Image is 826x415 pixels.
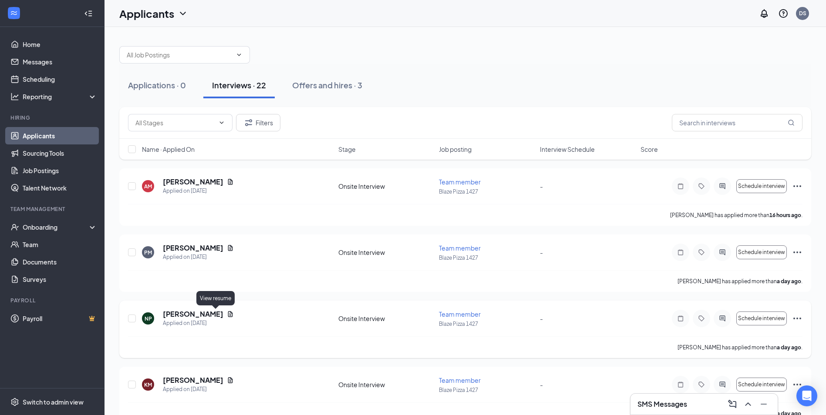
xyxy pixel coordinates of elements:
span: Schedule interview [738,315,785,321]
div: PM [144,249,152,256]
div: Applied on [DATE] [163,385,234,394]
div: Applied on [DATE] [163,319,234,328]
svg: WorkstreamLogo [10,9,18,17]
button: Schedule interview [736,311,787,325]
input: Search in interviews [672,114,802,131]
b: 16 hours ago [769,212,801,218]
p: Blaze Pizza 1427 [439,254,534,261]
span: Schedule interview [738,382,785,388]
span: Team member [439,310,481,318]
svg: ActiveChat [717,249,728,256]
p: [PERSON_NAME] has applied more than . [678,278,802,285]
svg: ChevronDown [236,51,243,58]
svg: Settings [10,398,19,406]
svg: Analysis [10,92,19,101]
h5: [PERSON_NAME] [163,177,223,187]
button: Filter Filters [236,114,280,131]
div: Offers and hires · 3 [292,80,362,90]
a: Sourcing Tools [23,144,97,162]
span: Score [641,145,658,154]
svg: Tag [696,183,707,190]
svg: Ellipses [792,379,802,390]
button: ComposeMessage [725,397,739,411]
a: PayrollCrown [23,310,97,327]
svg: Note [675,249,686,256]
div: Onboarding [23,223,90,231]
input: All Job Postings [127,50,232,60]
svg: Note [675,183,686,190]
div: Onsite Interview [338,380,434,389]
span: - [540,248,543,256]
div: Switch to admin view [23,398,84,406]
svg: Document [227,311,234,318]
div: KM [144,381,152,388]
input: All Stages [135,118,215,127]
svg: Tag [696,381,707,388]
div: Open Intercom Messenger [796,385,817,406]
p: [PERSON_NAME] has applied more than . [678,344,802,351]
div: Applied on [DATE] [163,187,234,195]
svg: Minimize [759,399,769,409]
h3: SMS Messages [637,399,687,409]
a: Talent Network [23,179,97,197]
div: Payroll [10,297,95,304]
button: ChevronUp [741,397,755,411]
p: [PERSON_NAME] has applied more than . [670,211,802,219]
p: Blaze Pizza 1427 [439,320,534,328]
svg: ChevronDown [218,119,225,126]
div: AM [144,183,152,190]
button: Minimize [757,397,771,411]
svg: Document [227,178,234,185]
p: Blaze Pizza 1427 [439,188,534,195]
span: Stage [338,145,356,154]
svg: Tag [696,315,707,322]
div: Applied on [DATE] [163,253,234,261]
svg: MagnifyingGlass [788,119,795,126]
svg: ActiveChat [717,183,728,190]
svg: ComposeMessage [727,399,738,409]
div: Hiring [10,114,95,121]
svg: ActiveChat [717,381,728,388]
h1: Applicants [119,6,174,21]
a: Job Postings [23,162,97,179]
span: - [540,315,543,322]
svg: Ellipses [792,247,802,258]
a: Applicants [23,127,97,144]
svg: Ellipses [792,313,802,324]
button: Schedule interview [736,245,787,259]
span: Name · Applied On [142,145,195,154]
button: Schedule interview [736,378,787,392]
a: Documents [23,253,97,271]
div: Applications · 0 [128,80,186,90]
svg: ChevronDown [178,8,188,19]
svg: Document [227,377,234,384]
span: Job posting [439,145,472,154]
div: Reporting [23,92,98,101]
p: Blaze Pizza 1427 [439,386,534,394]
h5: [PERSON_NAME] [163,243,223,253]
span: Schedule interview [738,249,785,255]
svg: Note [675,315,686,322]
b: a day ago [777,278,801,284]
svg: Note [675,381,686,388]
span: Team member [439,244,481,252]
svg: Collapse [84,9,93,18]
div: NP [145,315,152,322]
svg: Document [227,244,234,251]
span: Schedule interview [738,183,785,189]
span: - [540,381,543,388]
h5: [PERSON_NAME] [163,375,223,385]
svg: ActiveChat [717,315,728,322]
a: Home [23,36,97,53]
div: View resume [196,291,235,305]
svg: ChevronUp [743,399,753,409]
div: Team Management [10,205,95,213]
b: a day ago [777,344,801,351]
svg: UserCheck [10,223,19,231]
span: Team member [439,376,481,384]
button: Schedule interview [736,179,787,193]
div: Onsite Interview [338,248,434,257]
svg: Ellipses [792,181,802,191]
svg: Tag [696,249,707,256]
span: - [540,182,543,190]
